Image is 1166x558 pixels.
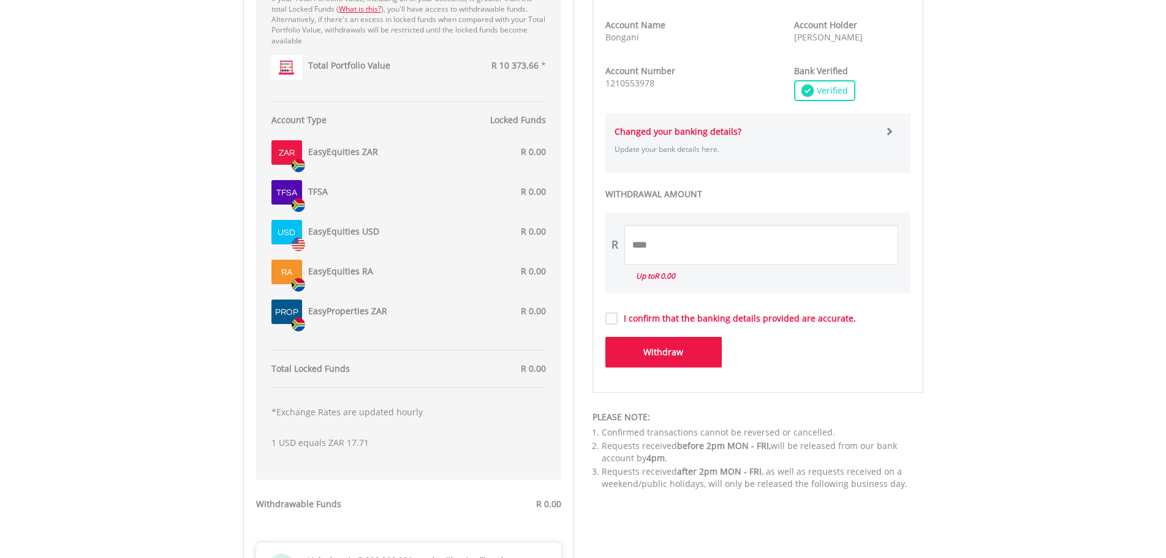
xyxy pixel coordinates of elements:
[292,159,305,172] img: zar.png
[536,498,561,510] span: R 0.00
[615,126,741,137] strong: Changed your banking details?
[490,114,546,126] strong: Locked Funds
[794,65,848,77] strong: Bank Verified
[605,188,910,200] label: WITHDRAWAL AMOUNT
[592,411,923,423] div: PLEASE NOTE:
[292,238,305,252] img: usd.png
[271,363,350,374] strong: Total Locked Funds
[308,146,378,158] label: EasyEquities ZAR
[654,271,675,281] span: R 0.00
[521,305,546,317] span: R 0.00
[814,85,848,97] span: Verified
[292,278,305,292] img: zar.png
[521,146,546,157] span: R 0.00
[271,406,546,418] p: *Exchange Rates are updated hourly
[256,498,341,510] strong: Withdrawable Funds
[279,60,294,75] img: favicon.png
[279,147,295,159] label: ZAR
[308,265,373,277] label: EasyEquities RA
[275,306,298,319] label: PROP
[677,440,771,451] span: before 2pm MON - FRI,
[602,466,923,490] li: Requests received , as well as requests received on a weekend/public holidays, will only be relea...
[521,186,546,197] span: R 0.00
[491,59,539,71] span: R 10 373.66
[281,266,292,279] label: RA
[521,265,546,277] span: R 0.00
[339,4,381,14] a: What is this?
[292,198,305,212] img: zar.png
[308,305,387,317] label: EasyProperties ZAR
[602,440,923,464] li: Requests received will be released from our bank account by .
[271,400,546,467] div: 1 USD equals ZAR 17.71
[636,271,675,281] i: Up to
[605,337,722,368] button: Withdraw
[605,19,665,31] strong: Account Name
[308,225,379,238] label: EasyEquities USD
[794,19,857,31] strong: Account Holder
[521,225,546,237] span: R 0.00
[605,77,654,89] span: 1210553978
[521,363,546,374] span: R 0.00
[615,144,876,154] p: Update your bank details here.
[794,31,863,43] span: [PERSON_NAME]
[602,426,923,439] li: Confirmed transactions cannot be reversed or cancelled.
[618,312,856,325] label: I confirm that the banking details provided are accurate.
[611,237,618,253] div: R
[278,227,295,239] label: USD
[677,466,762,477] span: after 2pm MON - FRI
[605,65,675,77] strong: Account Number
[292,318,305,331] img: zar.png
[646,452,665,464] span: 4pm
[271,114,327,126] strong: Account Type
[308,186,328,198] label: TFSA
[308,59,390,72] label: Total Portfolio Value
[276,187,297,199] label: Tfsa
[605,31,639,43] span: Bongani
